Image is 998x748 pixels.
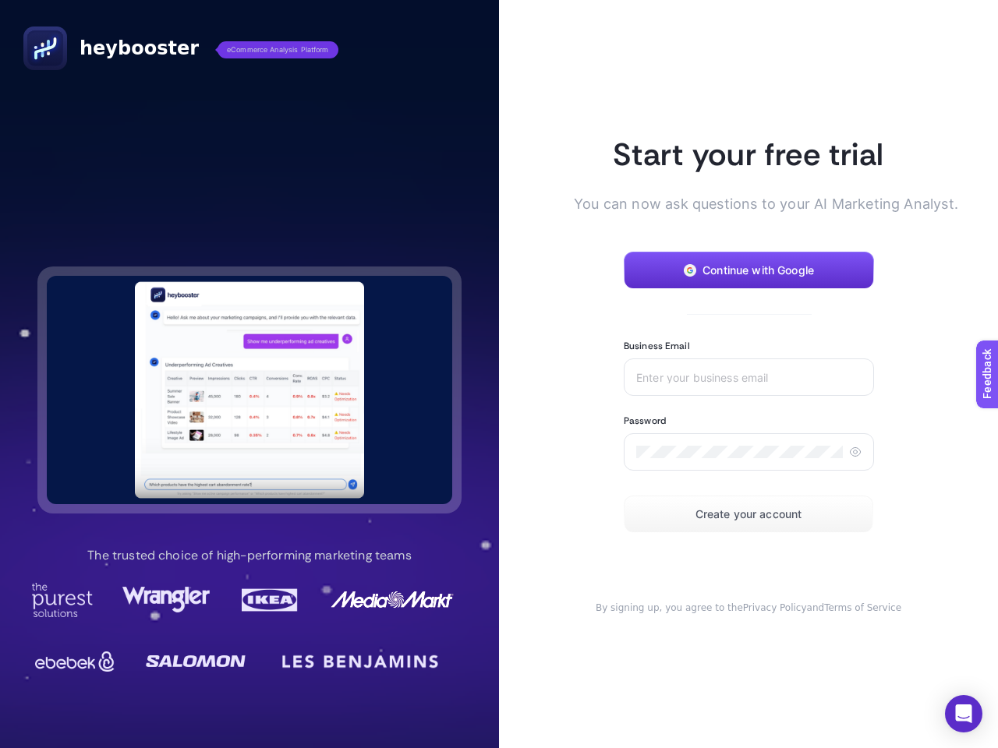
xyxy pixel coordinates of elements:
span: Feedback [9,5,59,17]
div: and [574,602,923,614]
label: Password [624,415,666,427]
span: By signing up, you agree to the [596,602,743,613]
span: Create your account [695,508,802,520]
div: Open Intercom Messenger [945,695,982,732]
button: Continue with Google [624,252,874,289]
a: heyboostereCommerce Analysis Platform [23,26,338,70]
span: eCommerce Analysis Platform [218,41,338,58]
label: Business Email [624,340,690,352]
p: The trusted choice of high-performing marketing teams [87,546,411,565]
img: LesBenjamin [273,643,448,680]
a: Privacy Policy [743,602,807,613]
img: Wrangler [122,583,210,617]
p: You can now ask questions to your AI Marketing Analyst. [574,193,923,214]
span: heybooster [80,36,199,61]
img: MediaMarkt [330,583,455,617]
input: Enter your business email [636,371,862,383]
a: Terms of Service [824,602,901,613]
img: Ikea [239,583,301,617]
span: Continue with Google [702,264,814,277]
button: Create your account [624,496,873,533]
img: Ebebek [31,646,119,677]
h1: Start your free trial [574,134,923,175]
img: Salomon [146,646,246,677]
img: Purest [31,583,94,617]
